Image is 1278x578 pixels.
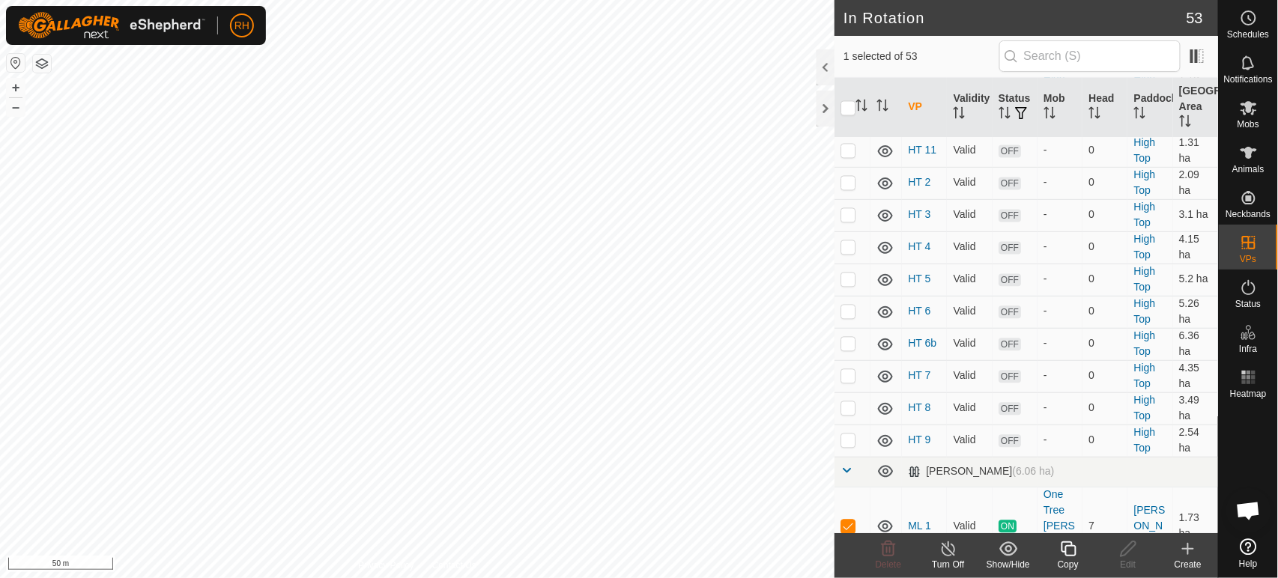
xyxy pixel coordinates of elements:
div: [PERSON_NAME] [908,466,1054,478]
td: 3.1 ha [1173,199,1218,231]
td: 0 [1082,425,1127,457]
td: 0 [1082,135,1127,167]
div: Create [1158,558,1218,571]
p-sorticon: Activate to sort [876,102,888,114]
td: Valid [947,264,992,296]
span: OFF [999,403,1021,416]
a: HT 6b [908,338,936,350]
div: - [1044,207,1076,223]
p-sorticon: Activate to sort [1179,118,1191,130]
span: ON [999,520,1017,533]
a: High Top [1133,201,1155,229]
td: Valid [947,392,992,425]
div: - [1044,304,1076,320]
td: 0 [1082,392,1127,425]
img: Gallagher Logo [18,12,205,39]
button: Reset Map [7,54,25,72]
td: Valid [947,167,992,199]
span: OFF [999,242,1021,255]
span: VPs [1240,255,1256,264]
span: OFF [999,274,1021,287]
a: HT 7 [908,370,930,382]
button: + [7,79,25,97]
p-sorticon: Activate to sort [999,109,1011,121]
div: - [1044,175,1076,191]
p-sorticon: Activate to sort [1044,109,1056,121]
td: 2.54 ha [1173,425,1218,457]
td: Valid [947,199,992,231]
td: 0 [1082,328,1127,360]
a: HT 6 [908,305,930,317]
span: OFF [999,435,1021,448]
div: Edit [1098,558,1158,571]
td: 5.2 ha [1173,264,1218,296]
span: OFF [999,338,1021,351]
td: 0 [1082,231,1127,264]
span: Notifications [1224,75,1273,84]
a: [PERSON_NAME] [1133,505,1165,548]
th: Validity [947,78,992,139]
h2: In Rotation [844,9,1187,27]
a: HT 4 [908,241,930,253]
a: High Top [1133,427,1155,454]
a: High Top [1133,298,1155,326]
p-sorticon: Activate to sort [953,109,965,121]
a: ML 1 [908,520,931,532]
td: 0 [1082,199,1127,231]
a: Contact Us [432,559,476,572]
th: VP [902,78,947,139]
td: 1.73 ha [1173,487,1218,566]
span: OFF [999,177,1021,190]
a: High Top [1133,266,1155,293]
td: Valid [947,487,992,566]
div: - [1044,433,1076,448]
div: - [1044,368,1076,384]
span: Delete [876,559,902,570]
a: HT 2 [908,177,930,189]
td: Valid [947,360,992,392]
div: Copy [1038,558,1098,571]
div: Show/Hide [978,558,1038,571]
td: Valid [947,135,992,167]
span: OFF [999,371,1021,383]
p-sorticon: Activate to sort [1133,109,1145,121]
th: Mob [1038,78,1082,139]
a: HT 5 [908,273,930,285]
th: Paddock [1127,78,1172,139]
span: Infra [1239,344,1257,353]
td: Valid [947,425,992,457]
a: Help [1219,532,1278,574]
span: Schedules [1227,30,1269,39]
div: - [1044,336,1076,352]
td: Valid [947,296,992,328]
span: Status [1235,299,1261,308]
td: 0 [1082,360,1127,392]
a: Open chat [1226,488,1271,533]
span: Help [1239,559,1258,568]
span: OFF [999,210,1021,222]
td: 7 [1082,487,1127,566]
a: HT 8 [908,402,930,414]
a: High Top [1133,395,1155,422]
div: - [1044,272,1076,288]
button: – [7,98,25,116]
a: High Top [1133,330,1155,358]
td: 0 [1082,264,1127,296]
button: Map Layers [33,55,51,73]
div: One Tree [PERSON_NAME] [1044,487,1076,566]
span: Animals [1232,165,1265,174]
a: High Top [1133,137,1155,165]
div: - [1044,143,1076,159]
td: 0 [1082,296,1127,328]
a: HT 11 [908,144,936,156]
td: Valid [947,231,992,264]
span: 1 selected of 53 [844,49,999,64]
input: Search (S) [999,40,1181,72]
td: Valid [947,328,992,360]
p-sorticon: Activate to sort [1088,109,1100,121]
span: 53 [1187,7,1203,29]
td: 1.31 ha [1173,135,1218,167]
td: 4.35 ha [1173,360,1218,392]
span: Mobs [1238,120,1259,129]
span: Heatmap [1230,389,1267,398]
